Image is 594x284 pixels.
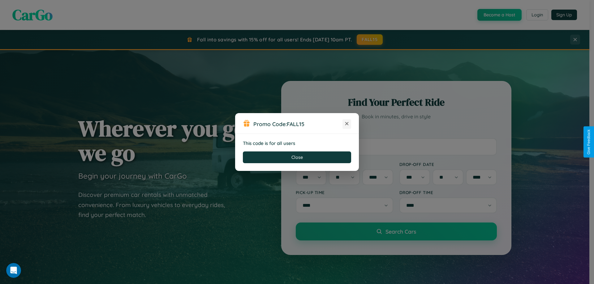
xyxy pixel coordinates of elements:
iframe: Intercom live chat [6,263,21,278]
b: FALL15 [287,121,304,127]
div: Give Feedback [587,129,591,155]
h3: Promo Code: [253,121,342,127]
strong: This code is for all users [243,140,295,146]
button: Close [243,151,351,163]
